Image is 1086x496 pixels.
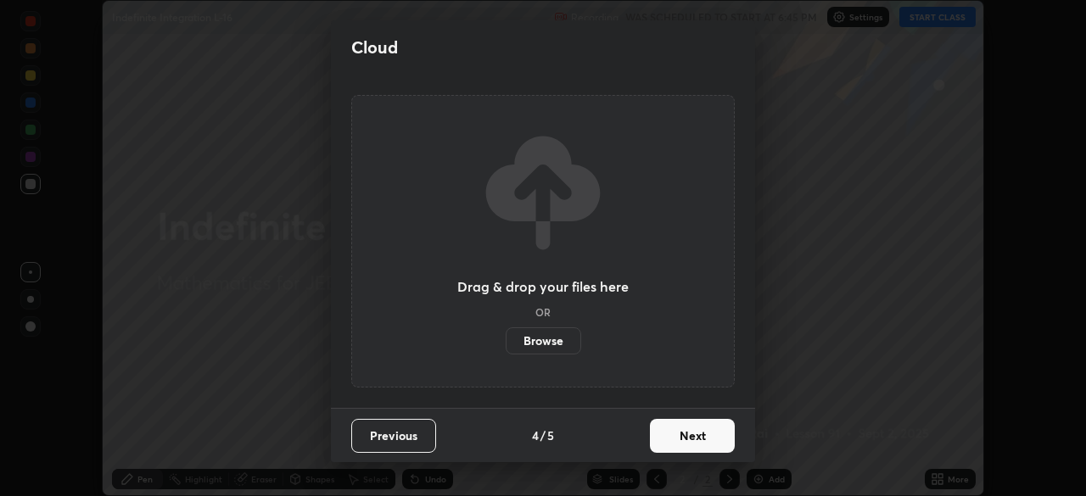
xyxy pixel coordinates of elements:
[457,280,629,293] h3: Drag & drop your files here
[650,419,735,453] button: Next
[535,307,551,317] h5: OR
[547,426,554,444] h4: 5
[540,426,546,444] h4: /
[351,419,436,453] button: Previous
[351,36,398,59] h2: Cloud
[532,426,539,444] h4: 4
